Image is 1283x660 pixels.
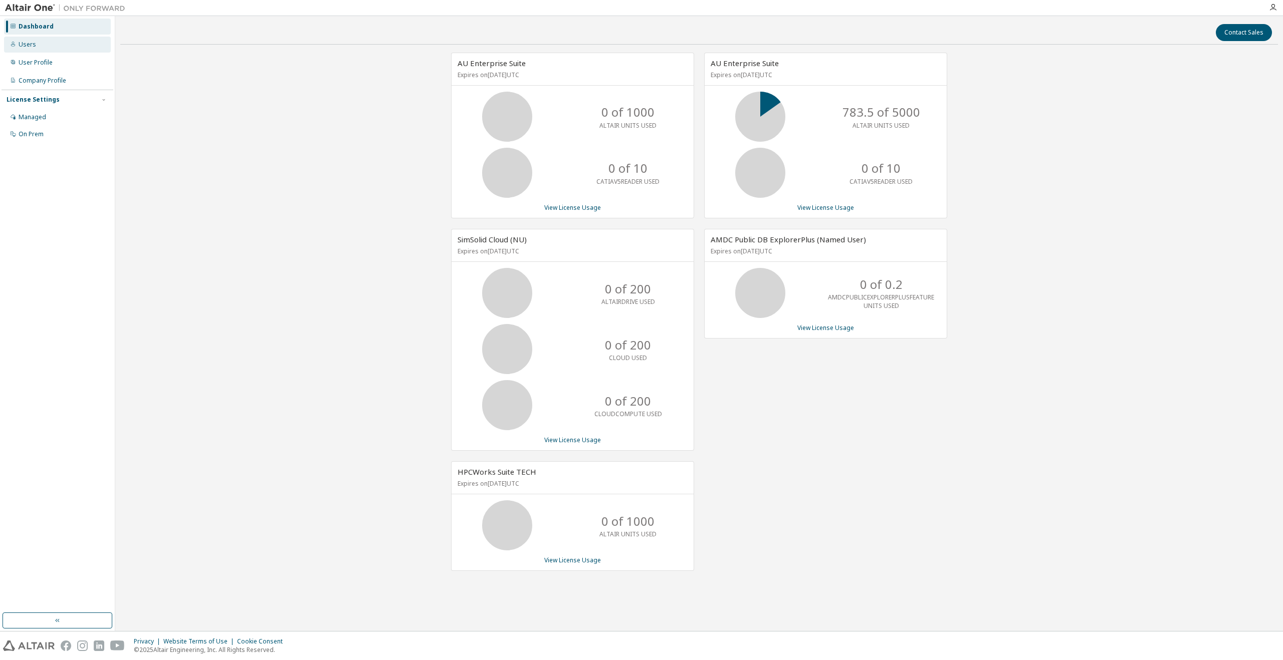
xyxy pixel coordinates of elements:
p: ALTAIR UNITS USED [599,530,657,538]
div: License Settings [7,96,60,104]
p: Expires on [DATE] UTC [458,479,685,488]
a: View License Usage [544,203,601,212]
p: CLOUD USED [609,354,647,362]
p: Expires on [DATE] UTC [711,247,938,255]
div: Users [19,41,36,49]
span: AMDC Public DB ExplorerPlus (Named User) [711,234,866,244]
p: ALTAIR UNITS USED [599,121,657,130]
p: Expires on [DATE] UTC [458,247,685,255]
p: 0 of 10 [608,160,648,177]
p: CATIAV5READER USED [596,177,660,186]
p: Expires on [DATE] UTC [458,71,685,79]
p: ALTAIR UNITS USED [852,121,910,130]
img: youtube.svg [110,640,125,651]
p: CATIAV5READER USED [849,177,913,186]
p: 0 of 1000 [601,104,655,121]
img: Altair One [5,3,130,13]
span: SimSolid Cloud (NU) [458,234,527,244]
p: 0 of 0.2 [860,276,903,293]
img: facebook.svg [61,640,71,651]
a: View License Usage [544,556,601,564]
a: View License Usage [797,323,854,332]
p: AMDCPUBLICEXPLORERPLUSFEATURE UNITS USED [828,293,934,310]
p: 0 of 10 [862,160,901,177]
p: CLOUDCOMPUTE USED [594,410,662,418]
a: View License Usage [544,436,601,444]
p: 0 of 1000 [601,513,655,530]
div: User Profile [19,59,53,67]
p: © 2025 Altair Engineering, Inc. All Rights Reserved. [134,645,289,654]
div: Company Profile [19,77,66,85]
img: linkedin.svg [94,640,104,651]
p: 783.5 of 5000 [842,104,920,121]
div: Website Terms of Use [163,637,237,645]
div: Privacy [134,637,163,645]
a: View License Usage [797,203,854,212]
img: altair_logo.svg [3,640,55,651]
p: ALTAIRDRIVE USED [601,297,655,306]
div: Cookie Consent [237,637,289,645]
p: 0 of 200 [605,280,651,297]
p: 0 of 200 [605,337,651,354]
span: HPCWorks Suite TECH [458,467,536,477]
div: Dashboard [19,23,54,31]
span: AU Enterprise Suite [711,58,779,68]
span: AU Enterprise Suite [458,58,526,68]
p: Expires on [DATE] UTC [711,71,938,79]
p: 0 of 200 [605,393,651,410]
div: On Prem [19,130,44,138]
img: instagram.svg [77,640,88,651]
div: Managed [19,113,46,121]
button: Contact Sales [1216,24,1272,41]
